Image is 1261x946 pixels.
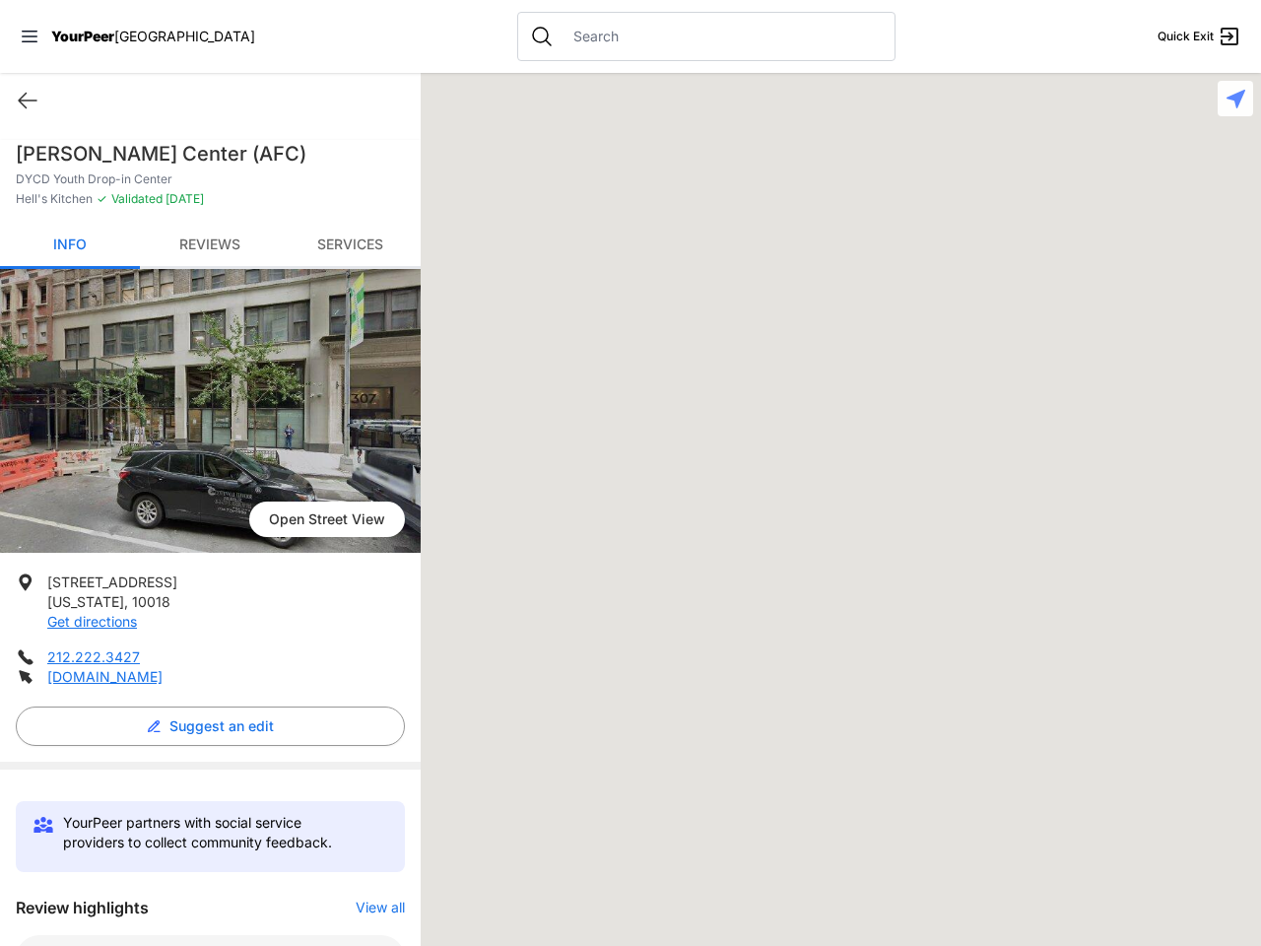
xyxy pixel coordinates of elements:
button: View all [356,898,405,917]
button: Suggest an edit [16,707,405,746]
span: [US_STATE] [47,593,124,610]
span: Hell's Kitchen [16,191,93,207]
span: 10018 [132,593,170,610]
span: Open Street View [249,502,405,537]
span: ✓ [97,191,107,207]
a: Reviews [140,223,280,269]
span: Quick Exit [1158,29,1214,44]
p: YourPeer partners with social service providers to collect community feedback. [63,813,365,852]
span: [DATE] [163,191,204,206]
span: YourPeer [51,28,114,44]
h3: Review highlights [16,896,149,919]
span: Validated [111,191,163,206]
p: DYCD Youth Drop-in Center [16,171,405,187]
span: , [124,593,128,610]
span: Suggest an edit [169,716,274,736]
input: Search [562,27,883,46]
a: [DOMAIN_NAME] [47,668,163,685]
a: Get directions [47,613,137,630]
span: [STREET_ADDRESS] [47,574,177,590]
a: Quick Exit [1158,25,1241,48]
h1: [PERSON_NAME] Center (AFC) [16,140,405,168]
a: Services [280,223,420,269]
a: 212.222.3427 [47,648,140,665]
span: [GEOGRAPHIC_DATA] [114,28,255,44]
a: YourPeer[GEOGRAPHIC_DATA] [51,31,255,42]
